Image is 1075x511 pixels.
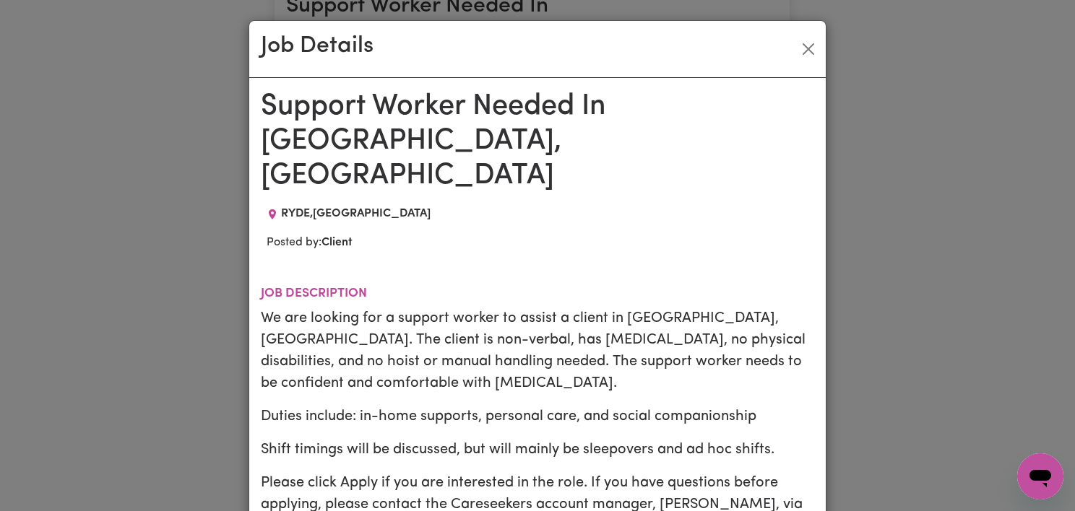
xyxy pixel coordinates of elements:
[261,307,814,394] p: We are looking for a support worker to assist a client in [GEOGRAPHIC_DATA], [GEOGRAPHIC_DATA]. T...
[321,237,353,248] b: Client
[261,286,814,301] h2: Job description
[261,439,814,460] p: Shift timings will be discussed, but will mainly be sleepovers and ad hoc shifts.
[797,38,820,61] button: Close
[261,32,374,60] h2: Job Details
[261,89,814,193] h1: Support Worker Needed In [GEOGRAPHIC_DATA], [GEOGRAPHIC_DATA]
[267,237,353,248] span: Posted by:
[281,208,431,219] span: RYDE , [GEOGRAPHIC_DATA]
[261,406,814,427] p: Duties include: in-home supports, personal care, and social companionship
[261,205,436,222] div: Job location: RYDE, New South Wales
[1017,453,1063,499] iframe: Button to launch messaging window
